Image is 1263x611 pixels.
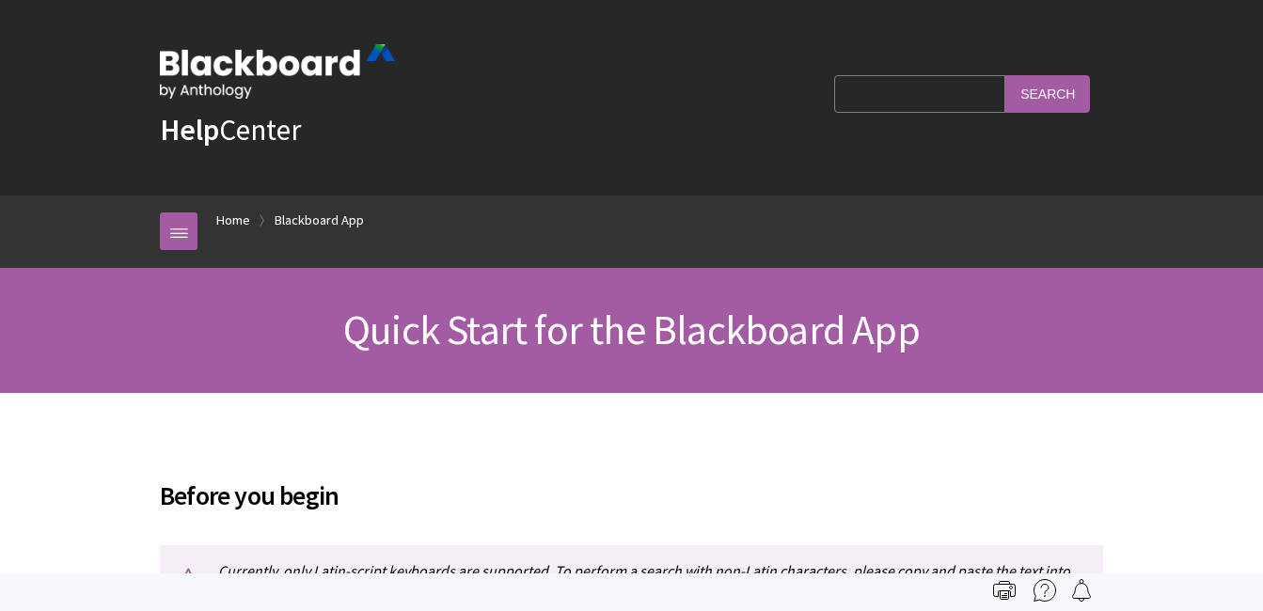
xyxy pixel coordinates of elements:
[1070,579,1093,602] img: Follow this page
[160,111,301,149] a: HelpCenter
[275,209,364,232] a: Blackboard App
[1034,579,1056,602] img: More help
[160,453,1103,515] h2: Before you begin
[343,304,920,355] span: Quick Start for the Blackboard App
[160,111,219,149] strong: Help
[1005,75,1090,112] input: Search
[216,209,250,232] a: Home
[993,579,1016,602] img: Print
[160,44,395,99] img: Blackboard by Anthology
